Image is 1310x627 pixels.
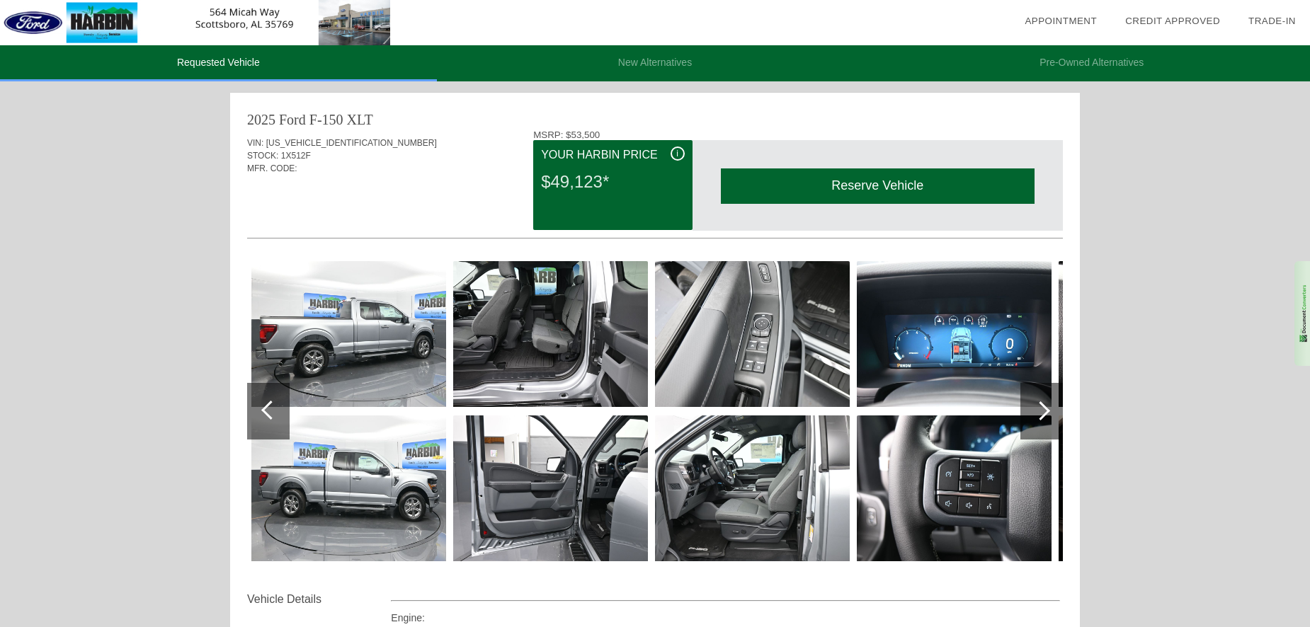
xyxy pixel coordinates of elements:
img: f90f591b091178912b31969ecac56e40x.jpg [453,415,648,561]
a: Credit Approved [1125,16,1220,26]
span: VIN: [247,138,263,148]
img: 904c7c12997ccf30b62a9b40bed3fd3bx.jpg [1059,261,1253,407]
span: i [676,149,678,159]
img: acd976bdeda12ecc3f0bd95062175673x.jpg [251,261,446,407]
div: MSRP: $53,500 [533,130,1063,140]
img: e76549423d4b8cc1b924ed3002dec7d8x.jpg [1059,415,1253,561]
img: 60bf770c511695b4575e31b1bfa85f3bx.jpg [857,415,1052,561]
span: MFR. CODE: [247,163,297,173]
div: Reserve Vehicle [721,168,1035,203]
span: 1X512F [281,151,311,161]
img: bbb67c6c179216514a451f66f078f688x.jpg [251,415,446,561]
span: STOCK: [247,151,278,161]
img: e8e810a997b25a9b46911a33b707aa72x.jpg [655,415,850,561]
img: 7517a9c967765b57de973375c0cdab45x.jpg [655,261,850,407]
a: Trade-In [1248,16,1296,26]
img: af6097925e5d6b0248118446f99785b1x.jpg [453,261,648,407]
div: Engine: [391,611,1060,625]
img: 314fb94a30aa533e49a1af5891bb5fdax.jpg [857,261,1052,407]
div: $49,123* [541,163,684,200]
div: 2025 Ford F-150 [247,110,343,130]
div: Your Harbin Price [541,146,684,163]
span: [US_VEHICLE_IDENTIFICATION_NUMBER] [266,138,437,148]
div: XLT [347,110,373,130]
a: Appointment [1025,16,1097,26]
div: Quoted on [DATE] 2:26:42 PM [247,196,1063,219]
img: 1EdhxLVo1YiRZ3Z8BN9RqzlQoUKFChUqVNCHvwChSTTdtRxrrAAAAABJRU5ErkJggg== [1298,283,1309,345]
li: New Alternatives [437,45,874,81]
div: Vehicle Details [247,591,391,608]
li: Pre-Owned Alternatives [873,45,1310,81]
